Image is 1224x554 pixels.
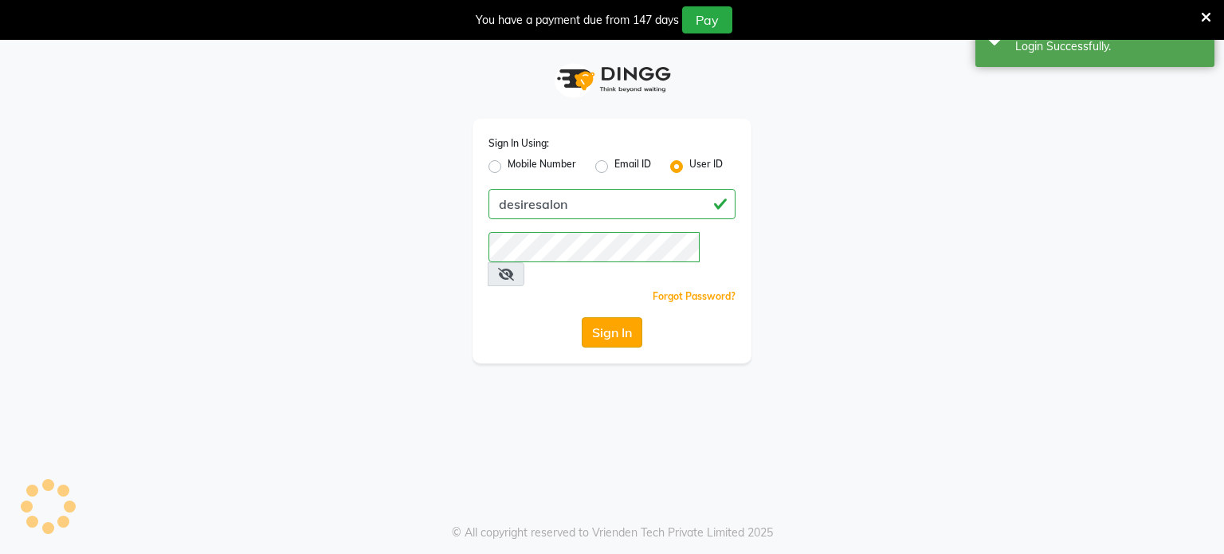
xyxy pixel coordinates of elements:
input: Username [488,189,736,219]
input: Username [488,232,700,262]
div: Login Successfully. [1015,38,1202,55]
label: Email ID [614,157,651,176]
button: Pay [682,6,732,33]
img: logo1.svg [548,56,676,103]
button: Sign In [582,317,642,348]
label: User ID [689,157,723,176]
label: Mobile Number [508,157,576,176]
div: You have a payment due from 147 days [476,12,679,29]
label: Sign In Using: [488,136,549,151]
a: Forgot Password? [653,290,736,302]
